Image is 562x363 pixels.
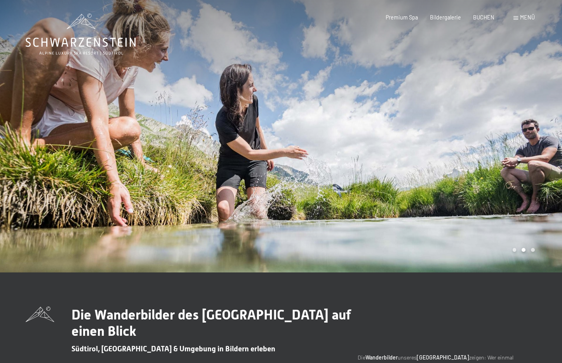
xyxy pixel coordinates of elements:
[531,248,535,252] div: Carousel Page 3
[522,248,525,252] div: Carousel Page 2 (Current Slide)
[473,14,494,21] a: BUCHEN
[513,248,517,252] div: Carousel Page 1
[71,344,275,353] span: Südtirol, [GEOGRAPHIC_DATA] & Umgebung in Bildern erleben
[71,307,351,339] span: Die Wanderbilder des [GEOGRAPHIC_DATA] auf einen Blick
[386,14,418,21] a: Premium Spa
[510,248,535,252] div: Carousel Pagination
[365,354,398,361] strong: Wanderbilder
[520,14,535,21] span: Menü
[417,354,469,361] strong: [GEOGRAPHIC_DATA]
[430,14,461,21] a: Bildergalerie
